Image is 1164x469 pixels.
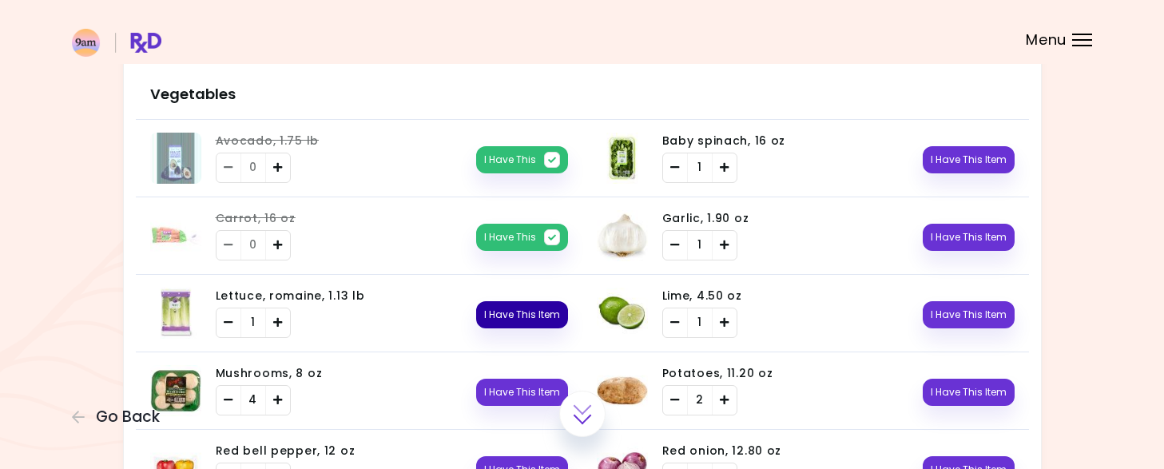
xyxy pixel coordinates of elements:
[923,379,1015,406] button: I Have This Item
[476,224,568,251] button: I Have This
[266,308,290,337] div: Add
[216,133,320,149] span: Avocado, 1.75 lb
[662,288,742,304] span: Lime, 4.50 oz
[217,231,240,260] div: Remove
[249,160,257,176] span: 0
[1026,33,1067,47] span: Menu
[696,392,704,408] span: 2
[713,386,737,415] div: Add
[697,315,702,331] span: 1
[216,365,323,381] span: Mushrooms, 8 oz
[662,443,782,459] span: Red onion, 12.80 oz
[662,365,773,381] span: Potatoes, 11.20 oz
[697,237,702,253] span: 1
[72,29,161,57] img: RxDiet
[249,237,257,253] span: 0
[476,379,568,406] button: I Have This Item
[217,308,240,337] div: Remove
[697,160,702,176] span: 1
[662,133,786,149] span: Baby spinach, 16 oz
[663,308,687,337] div: Remove
[266,386,290,415] div: Add
[216,288,365,304] span: Lettuce, romaine, 1.13 lb
[216,443,356,459] span: Red bell pepper, 12 oz
[713,153,737,182] div: Add
[266,153,290,182] div: Add
[216,210,296,226] span: Carrot, 16 oz
[251,315,256,331] span: 1
[476,301,568,328] button: I Have This Item
[923,224,1015,251] button: I Have This Item
[266,231,290,260] div: Add
[217,386,240,415] div: Remove
[923,301,1015,328] button: I Have This Item
[663,231,687,260] div: Remove
[96,408,160,426] span: Go Back
[72,408,168,426] button: Go Back
[217,153,240,182] div: Remove
[663,153,687,182] div: Remove
[662,210,749,226] span: Garlic, 1.90 oz
[713,308,737,337] div: Add
[923,146,1015,173] button: I Have This Item
[248,392,257,408] span: 4
[663,386,687,415] div: Remove
[476,146,568,173] button: I Have This
[136,56,1029,120] h3: Vegetables
[713,231,737,260] div: Add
